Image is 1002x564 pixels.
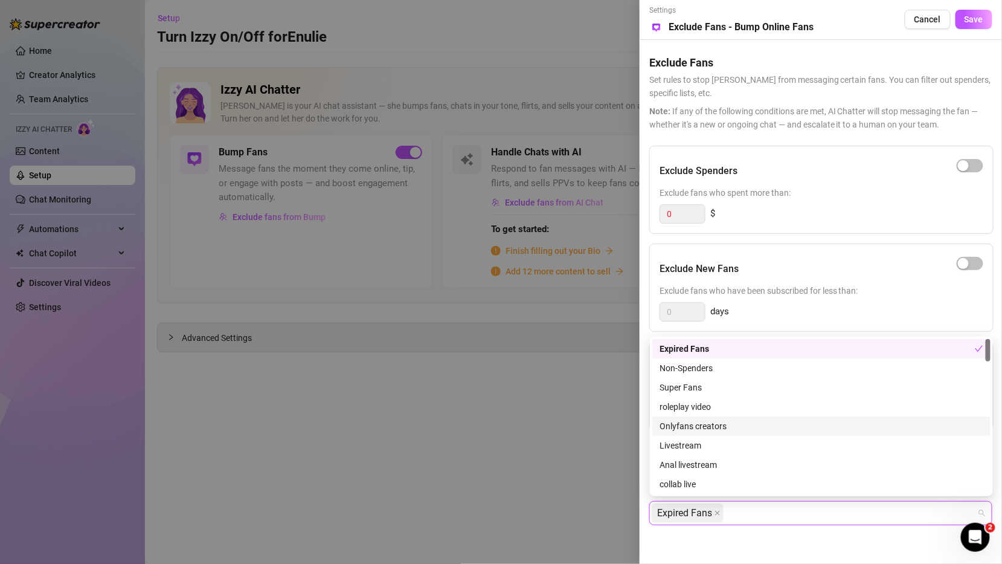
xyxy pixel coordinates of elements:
[660,164,737,178] h5: Exclude Spenders
[660,342,975,355] div: Expired Fans
[914,15,941,24] span: Cancel
[669,20,814,34] h5: Exclude Fans - Bump Online Fans
[660,458,983,472] div: Anal livestream
[652,504,724,523] span: Expired Fans
[660,381,983,394] div: Super Fans
[660,439,983,452] div: Livestream
[652,339,991,358] div: Expired Fans
[660,361,983,375] div: Non-Spenders
[710,207,715,221] span: $
[652,455,991,475] div: Anal livestream
[649,54,992,71] h5: Exclude Fans
[660,186,983,199] span: Exclude fans who spent more than:
[660,478,983,491] div: collab live
[652,436,991,455] div: Livestream
[649,73,992,100] span: Set rules to stop [PERSON_NAME] from messaging certain fans. You can filter out spenders, specifi...
[652,378,991,397] div: Super Fans
[652,475,991,494] div: collab live
[660,400,983,413] div: roleplay video
[652,417,991,436] div: Onlyfans creators
[660,284,983,297] span: Exclude fans who have been subscribed for less than:
[975,345,983,353] span: check
[961,523,990,552] iframe: Intercom live chat
[710,305,729,319] span: days
[657,504,712,522] span: Expired Fans
[905,10,951,29] button: Cancel
[660,420,983,433] div: Onlyfans creators
[652,397,991,417] div: roleplay video
[955,10,992,29] button: Save
[986,523,995,533] span: 2
[652,358,991,378] div: Non-Spenders
[965,15,983,24] span: Save
[649,459,992,476] h5: Exclude Fans Lists
[660,262,739,276] h5: Exclude New Fans
[649,478,992,491] span: Select lists to exclude from bump automation.
[649,105,992,131] span: If any of the following conditions are met, AI Chatter will stop messaging the fan — whether it's...
[715,510,721,516] span: close
[649,5,814,16] span: Settings
[649,106,670,116] span: Note:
